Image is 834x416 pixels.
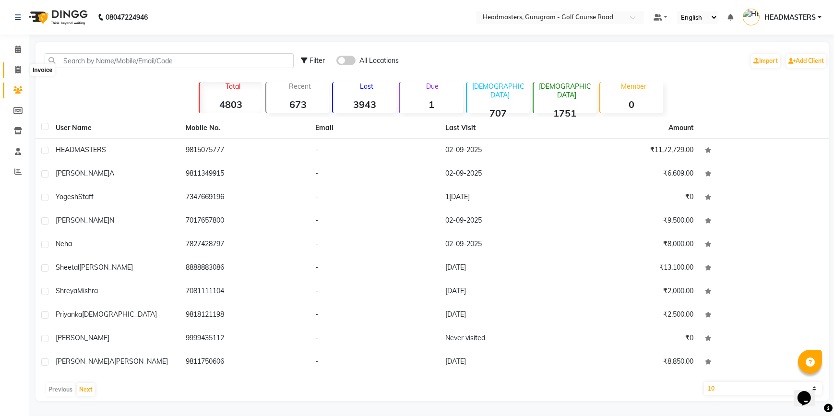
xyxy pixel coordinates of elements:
td: 7017657800 [180,210,310,233]
strong: 707 [467,107,530,119]
img: HEADMASTERS [743,9,760,25]
td: ₹0 [570,186,700,210]
td: ₹8,000.00 [570,233,700,257]
strong: 0 [600,98,663,110]
td: - [310,304,440,327]
td: [DATE] [440,351,570,374]
td: 9818121198 [180,304,310,327]
td: - [310,280,440,304]
td: 7827428797 [180,233,310,257]
span: Priyanka [56,310,82,319]
span: [PERSON_NAME]n [56,216,114,225]
button: Next [77,383,95,396]
td: 9999435112 [180,327,310,351]
span: Filter [310,56,325,65]
a: Import [751,54,780,68]
span: [PERSON_NAME] [79,263,133,272]
iframe: chat widget [794,378,824,406]
th: Email [310,117,440,139]
td: 8888883086 [180,257,310,280]
td: ₹13,100.00 [570,257,700,280]
span: [PERSON_NAME]a [56,357,114,366]
p: [DEMOGRAPHIC_DATA] [537,82,596,99]
th: User Name [50,117,180,139]
p: Total [203,82,262,91]
strong: 1 [400,98,463,110]
p: Due [402,82,463,91]
span: HEADMASTERS [764,12,816,23]
td: Never visited [440,327,570,351]
span: Shreya [56,286,77,295]
td: - [310,351,440,374]
td: - [310,327,440,351]
td: 7081111104 [180,280,310,304]
td: ₹9,500.00 [570,210,700,233]
span: All Locations [359,56,399,66]
span: sheetal [56,263,79,272]
td: [DATE] [440,280,570,304]
span: [PERSON_NAME]a [56,169,114,178]
img: logo [24,4,90,31]
strong: 3943 [333,98,396,110]
span: [DEMOGRAPHIC_DATA] [82,310,157,319]
strong: 4803 [200,98,262,110]
span: HEADMASTERS [56,145,106,154]
span: [PERSON_NAME] [56,333,109,342]
td: [DATE] [440,257,570,280]
td: - [310,233,440,257]
td: [DATE] [440,304,570,327]
td: 9815075777 [180,139,310,163]
th: Amount [663,117,699,139]
td: ₹6,609.00 [570,163,700,186]
p: Lost [337,82,396,91]
strong: 673 [266,98,329,110]
span: Mishra [77,286,98,295]
td: - [310,210,440,233]
th: Last Visit [440,117,570,139]
td: 02-09-2025 [440,210,570,233]
p: Member [604,82,663,91]
p: Recent [270,82,329,91]
div: Invoice [30,64,55,76]
td: 1[DATE] [440,186,570,210]
td: - [310,186,440,210]
input: Search by Name/Mobile/Email/Code [45,53,294,68]
span: Neha [56,239,72,248]
a: Add Client [786,54,826,68]
p: [DEMOGRAPHIC_DATA] [471,82,530,99]
strong: 1751 [534,107,596,119]
td: 9811349915 [180,163,310,186]
td: 02-09-2025 [440,233,570,257]
td: 02-09-2025 [440,139,570,163]
span: [PERSON_NAME] [114,357,168,366]
td: 7347669196 [180,186,310,210]
th: Mobile No. [180,117,310,139]
td: ₹8,850.00 [570,351,700,374]
td: 9811750606 [180,351,310,374]
td: 02-09-2025 [440,163,570,186]
td: ₹11,72,729.00 [570,139,700,163]
td: ₹0 [570,327,700,351]
td: ₹2,500.00 [570,304,700,327]
span: Staff [78,192,94,201]
td: - [310,257,440,280]
span: Yogesh [56,192,78,201]
td: - [310,163,440,186]
b: 08047224946 [106,4,148,31]
td: ₹2,000.00 [570,280,700,304]
td: - [310,139,440,163]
